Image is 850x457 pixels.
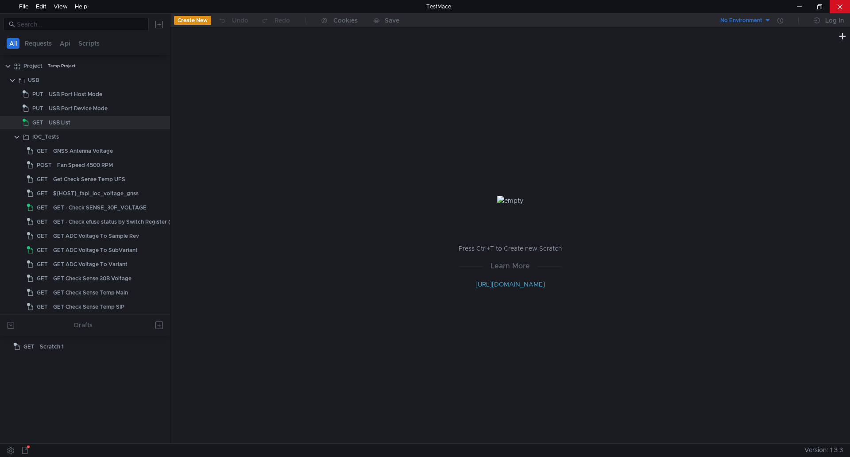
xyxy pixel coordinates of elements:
div: Drafts [74,320,93,330]
span: Version: 1.3.3 [804,444,843,457]
span: GET [37,173,48,186]
img: empty [497,196,523,205]
div: USB Port Device Mode [49,102,108,115]
div: Project [23,59,42,73]
span: GET [37,144,48,158]
div: Cookies [333,15,358,26]
div: No Environment [720,16,762,25]
div: USB [28,74,39,87]
button: All [7,38,19,49]
div: IOC_Tests [32,130,59,143]
div: Get Check Sense Temp UFS [53,173,125,186]
span: GET [37,229,48,243]
button: Create New [174,16,211,25]
span: GET [23,340,35,353]
input: Search... [17,19,143,29]
span: POST [37,159,52,172]
span: Learn More [483,260,537,271]
a: [URL][DOMAIN_NAME] [475,280,545,288]
div: GET Check Sense Temp Main [53,286,128,299]
div: Scratch 1 [40,340,64,353]
div: Redo [274,15,290,26]
span: GET [37,286,48,299]
div: GET - Check SENSE_30F_VOLTAGE [53,201,147,214]
span: PUT [32,102,43,115]
div: Save [385,17,399,23]
div: GET - Check efuse status by Switch Register (Detail Status) [53,215,206,228]
div: Fan Speed 4500 RPM [57,159,113,172]
div: USB Port Host Mode [49,88,102,101]
div: Undo [232,15,248,26]
span: GET [37,201,48,214]
span: GET [37,258,48,271]
div: ${HOST}_fapi_ioc_voltage_gnss [53,187,139,200]
span: GET [32,116,43,129]
span: GET [37,300,48,314]
div: GNSS Antenna Voltage [53,144,113,158]
div: Temp Project [48,59,76,73]
div: Log In [825,15,844,26]
button: No Environment [710,13,771,27]
span: GET [37,272,48,285]
div: GET Check Sense 30B Voltage [53,272,131,285]
p: Press Ctrl+T to Create new Scratch [459,243,562,254]
button: Requests [22,38,54,49]
div: GET Check Sense Temp SIP [53,300,124,314]
button: Api [57,38,73,49]
button: Undo [211,14,255,27]
div: GET ADC Voltage To Variant [53,258,127,271]
button: Scripts [76,38,102,49]
div: GET ADC Voltage To SubVariant [53,244,138,257]
span: PUT [32,88,43,101]
button: Redo [255,14,296,27]
span: GET [37,244,48,257]
span: GET [37,187,48,200]
span: GET [37,215,48,228]
div: USB List [49,116,70,129]
div: GET ADC Voltage To Sample Rev [53,229,139,243]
